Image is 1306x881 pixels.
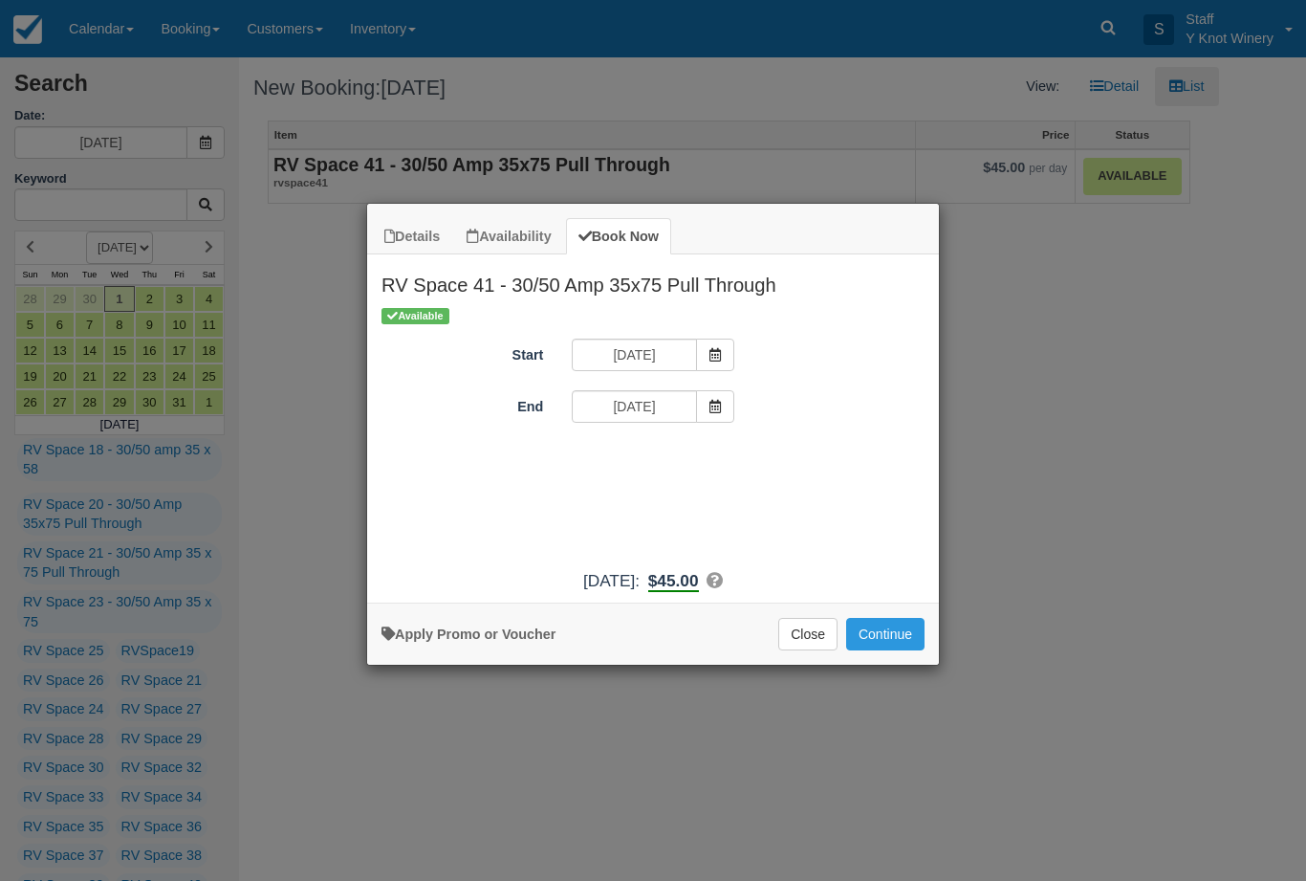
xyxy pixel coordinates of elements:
[372,218,452,255] a: Details
[846,618,925,650] button: Add to Booking
[583,571,635,590] span: [DATE]
[381,308,449,324] span: Available
[367,390,557,417] label: End
[367,569,939,593] div: :
[778,618,838,650] button: Close
[566,218,671,255] a: Book Now
[454,218,563,255] a: Availability
[367,254,939,304] h2: RV Space 41 - 30/50 Amp 35x75 Pull Through
[367,339,557,365] label: Start
[381,627,555,642] a: Apply Voucher
[648,571,699,592] b: $45.00
[367,254,939,592] div: Item Modal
